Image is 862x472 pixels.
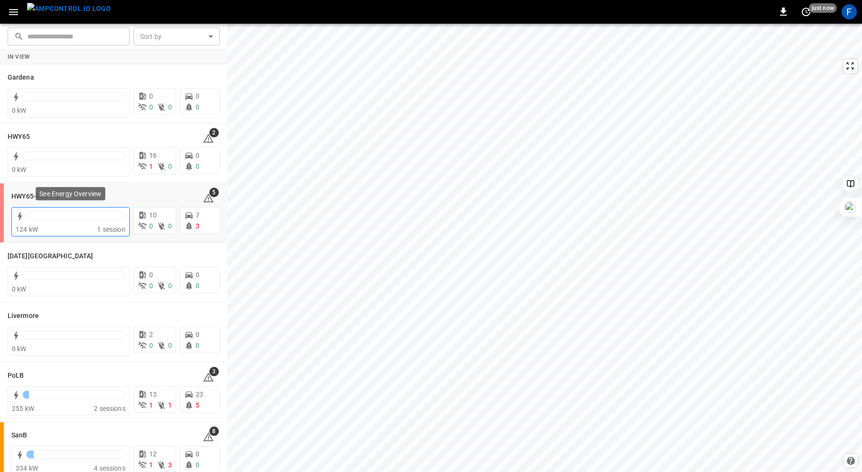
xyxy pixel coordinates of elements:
[809,3,837,13] span: just now
[196,331,199,338] span: 0
[39,189,101,199] p: See Energy Overview
[168,342,172,349] span: 0
[149,450,157,458] span: 12
[149,390,157,398] span: 13
[8,311,39,321] h6: Livermore
[149,271,153,279] span: 0
[12,166,27,173] span: 0 kW
[11,191,49,202] h6: HWY65-DER
[196,163,199,170] span: 0
[168,103,172,111] span: 0
[94,405,126,412] span: 2 sessions
[149,222,153,230] span: 0
[196,211,199,219] span: 7
[196,222,199,230] span: 3
[27,3,111,15] img: ampcontrol.io logo
[12,405,34,412] span: 255 kW
[16,464,38,472] span: 334 kW
[94,464,126,472] span: 4 sessions
[8,54,30,60] strong: In View
[209,367,219,376] span: 3
[149,401,153,409] span: 1
[196,390,203,398] span: 23
[209,188,219,197] span: 5
[149,152,157,159] span: 16
[168,163,172,170] span: 0
[196,152,199,159] span: 0
[196,103,199,111] span: 0
[149,92,153,100] span: 0
[8,73,34,83] h6: Gardena
[149,331,153,338] span: 2
[149,211,157,219] span: 10
[168,461,172,469] span: 3
[842,4,857,19] div: profile-icon
[196,450,199,458] span: 0
[149,342,153,349] span: 0
[168,401,172,409] span: 1
[227,24,862,472] canvas: Map
[12,345,27,353] span: 0 kW
[209,128,219,137] span: 2
[149,461,153,469] span: 1
[196,282,199,290] span: 0
[12,285,27,293] span: 0 kW
[149,163,153,170] span: 1
[16,226,38,233] span: 124 kW
[196,461,199,469] span: 0
[8,371,24,381] h6: PoLB
[799,4,814,19] button: set refresh interval
[196,271,199,279] span: 0
[196,342,199,349] span: 0
[149,282,153,290] span: 0
[11,430,27,441] h6: SanB
[12,107,27,114] span: 0 kW
[149,103,153,111] span: 0
[168,222,172,230] span: 0
[209,427,219,436] span: 8
[8,251,93,262] h6: Karma Center
[97,226,125,233] span: 1 session
[168,282,172,290] span: 0
[8,132,30,142] h6: HWY65
[196,401,199,409] span: 5
[196,92,199,100] span: 0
